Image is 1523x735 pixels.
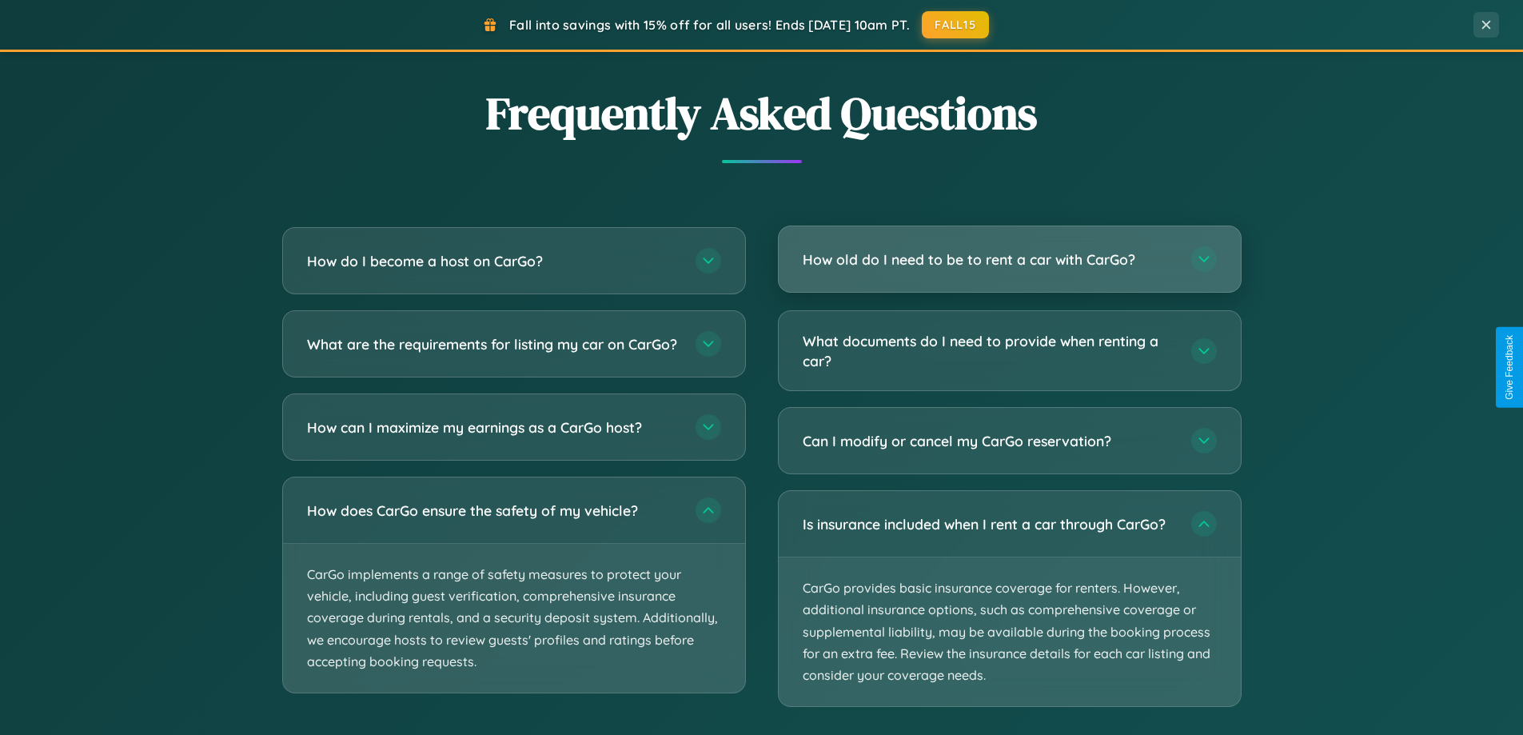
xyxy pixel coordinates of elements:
[509,17,910,33] span: Fall into savings with 15% off for all users! Ends [DATE] 10am PT.
[803,250,1175,270] h3: How old do I need to be to rent a car with CarGo?
[922,11,989,38] button: FALL15
[1504,335,1515,400] div: Give Feedback
[307,417,680,437] h3: How can I maximize my earnings as a CarGo host?
[779,557,1241,706] p: CarGo provides basic insurance coverage for renters. However, additional insurance options, such ...
[307,501,680,521] h3: How does CarGo ensure the safety of my vehicle?
[283,544,745,693] p: CarGo implements a range of safety measures to protect your vehicle, including guest verification...
[307,334,680,354] h3: What are the requirements for listing my car on CarGo?
[307,251,680,271] h3: How do I become a host on CarGo?
[803,331,1175,370] h3: What documents do I need to provide when renting a car?
[803,514,1175,534] h3: Is insurance included when I rent a car through CarGo?
[282,82,1242,144] h2: Frequently Asked Questions
[803,431,1175,451] h3: Can I modify or cancel my CarGo reservation?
